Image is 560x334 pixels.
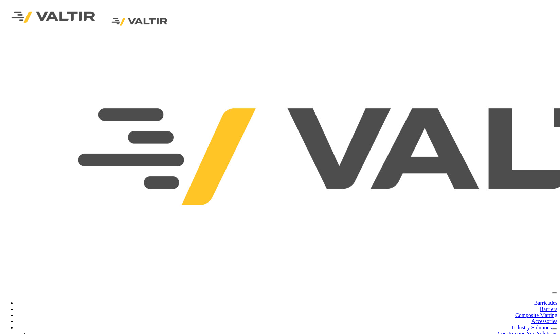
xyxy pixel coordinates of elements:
[552,328,557,330] button: dropdown toggle
[552,292,557,294] button: menu toggle
[512,324,552,330] a: Industry Solutions
[540,306,557,312] a: Barriers
[515,312,557,318] a: Composite Matting
[531,318,557,324] a: Accessories
[106,12,174,32] img: Valtir Rentals
[3,3,104,32] img: Valtir Rentals
[534,300,557,306] a: Barricades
